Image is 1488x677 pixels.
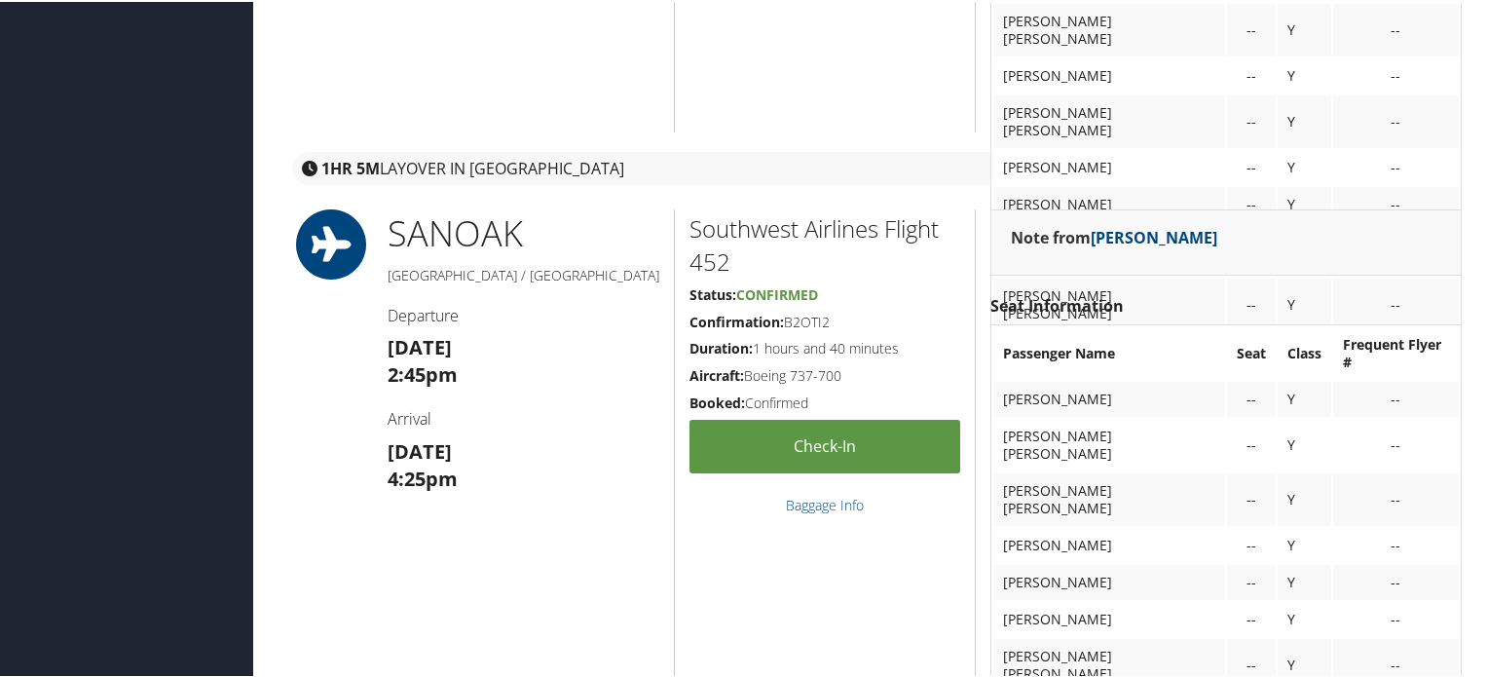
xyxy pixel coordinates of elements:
strong: Seat Information [990,293,1124,315]
strong: 4:25pm [388,464,458,490]
div: -- [1343,389,1449,406]
div: -- [1343,65,1449,83]
h5: 1 hours and 40 minutes [689,337,960,357]
div: -- [1343,655,1449,672]
div: -- [1237,65,1266,83]
td: [PERSON_NAME] [993,380,1225,415]
h4: Departure [388,303,659,324]
th: Seat [1227,325,1276,378]
div: -- [1237,389,1266,406]
div: -- [1237,157,1266,174]
td: Y [1278,526,1331,561]
div: -- [1343,19,1449,37]
div: -- [1237,434,1266,452]
td: Y [1278,380,1331,415]
h4: Arrival [388,406,659,428]
strong: Status: [689,283,736,302]
div: -- [1343,535,1449,552]
div: -- [1343,194,1449,211]
h5: Confirmed [689,392,960,411]
td: Y [1278,563,1331,598]
div: -- [1343,609,1449,626]
h1: SAN OAK [388,207,659,256]
div: -- [1237,609,1266,626]
div: -- [1237,535,1266,552]
td: [PERSON_NAME] [PERSON_NAME] [993,2,1225,55]
td: [PERSON_NAME] [PERSON_NAME] [993,94,1225,146]
th: Class [1278,325,1331,378]
div: -- [1237,489,1266,507]
td: [PERSON_NAME] [993,600,1225,635]
div: -- [1237,194,1266,211]
div: -- [1343,434,1449,452]
div: -- [1237,19,1266,37]
td: Y [1278,600,1331,635]
strong: [DATE] [388,332,452,358]
h2: Southwest Airlines Flight 452 [689,210,960,276]
td: Y [1278,148,1331,183]
div: -- [1237,572,1266,589]
strong: [DATE] [388,436,452,463]
td: Y [1278,471,1331,524]
div: layover in [GEOGRAPHIC_DATA] [292,150,1457,183]
td: [PERSON_NAME] [993,56,1225,92]
strong: 1HR 5M [321,156,380,177]
td: [PERSON_NAME] [993,148,1225,183]
td: Y [1278,94,1331,146]
td: [PERSON_NAME] [993,563,1225,598]
td: [PERSON_NAME] [993,185,1225,220]
td: Y [1278,417,1331,470]
td: Y [1278,2,1331,55]
div: -- [1343,157,1449,174]
div: -- [1343,572,1449,589]
td: [PERSON_NAME] [993,526,1225,561]
strong: Confirmation: [689,311,784,329]
div: -- [1343,111,1449,129]
span: Confirmed [736,283,818,302]
a: [PERSON_NAME] [1091,225,1217,246]
td: Y [1278,56,1331,92]
div: -- [1237,655,1266,672]
h5: B2OTI2 [689,311,960,330]
td: [PERSON_NAME] [PERSON_NAME] [993,417,1225,470]
a: Baggage Info [786,494,864,512]
h5: Boeing 737-700 [689,364,960,384]
strong: Booked: [689,392,745,410]
strong: Note from [1011,225,1217,246]
a: Check-in [689,418,960,471]
div: -- [1237,111,1266,129]
strong: Duration: [689,337,753,356]
td: [PERSON_NAME] [PERSON_NAME] [993,471,1225,524]
strong: 2:45pm [388,359,458,386]
div: -- [1343,489,1449,507]
th: Frequent Flyer # [1333,325,1459,378]
td: Y [1278,185,1331,220]
h5: [GEOGRAPHIC_DATA] / [GEOGRAPHIC_DATA] [388,264,659,283]
th: Passenger Name [993,325,1225,378]
strong: Aircraft: [689,364,744,383]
